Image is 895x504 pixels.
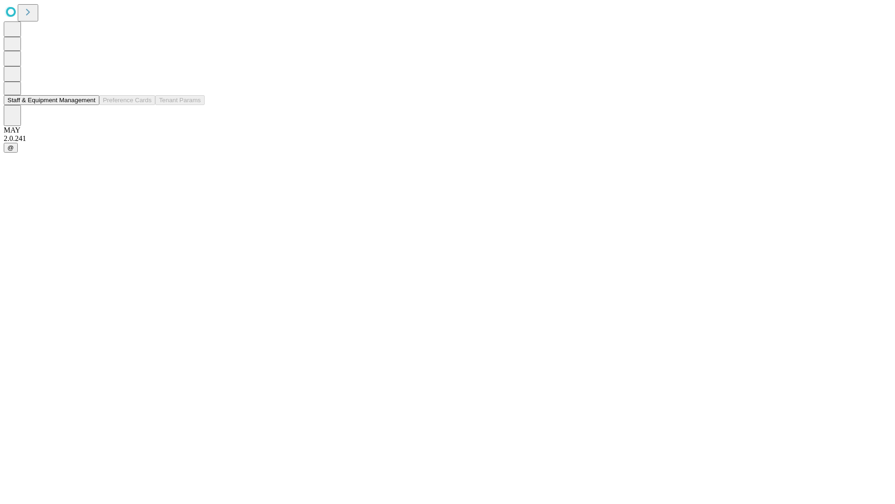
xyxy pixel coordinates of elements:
[155,95,205,105] button: Tenant Params
[99,95,155,105] button: Preference Cards
[4,134,891,143] div: 2.0.241
[7,144,14,151] span: @
[4,126,891,134] div: MAY
[4,95,99,105] button: Staff & Equipment Management
[4,143,18,153] button: @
